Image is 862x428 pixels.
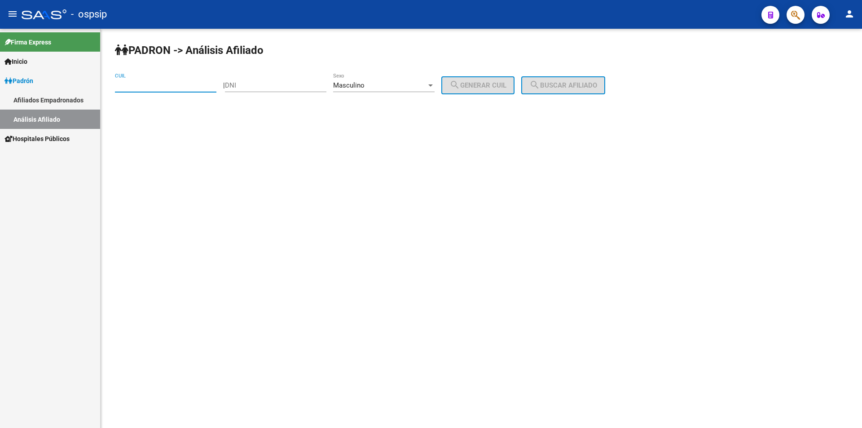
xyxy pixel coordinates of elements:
[844,9,855,19] mat-icon: person
[449,81,506,89] span: Generar CUIL
[4,134,70,144] span: Hospitales Públicos
[529,81,597,89] span: Buscar afiliado
[333,81,365,89] span: Masculino
[529,79,540,90] mat-icon: search
[521,76,605,94] button: Buscar afiliado
[71,4,107,24] span: - ospsip
[4,37,51,47] span: Firma Express
[449,79,460,90] mat-icon: search
[4,76,33,86] span: Padrón
[223,81,521,89] div: |
[441,76,515,94] button: Generar CUIL
[7,9,18,19] mat-icon: menu
[4,57,27,66] span: Inicio
[831,397,853,419] iframe: Intercom live chat
[115,44,264,57] strong: PADRON -> Análisis Afiliado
